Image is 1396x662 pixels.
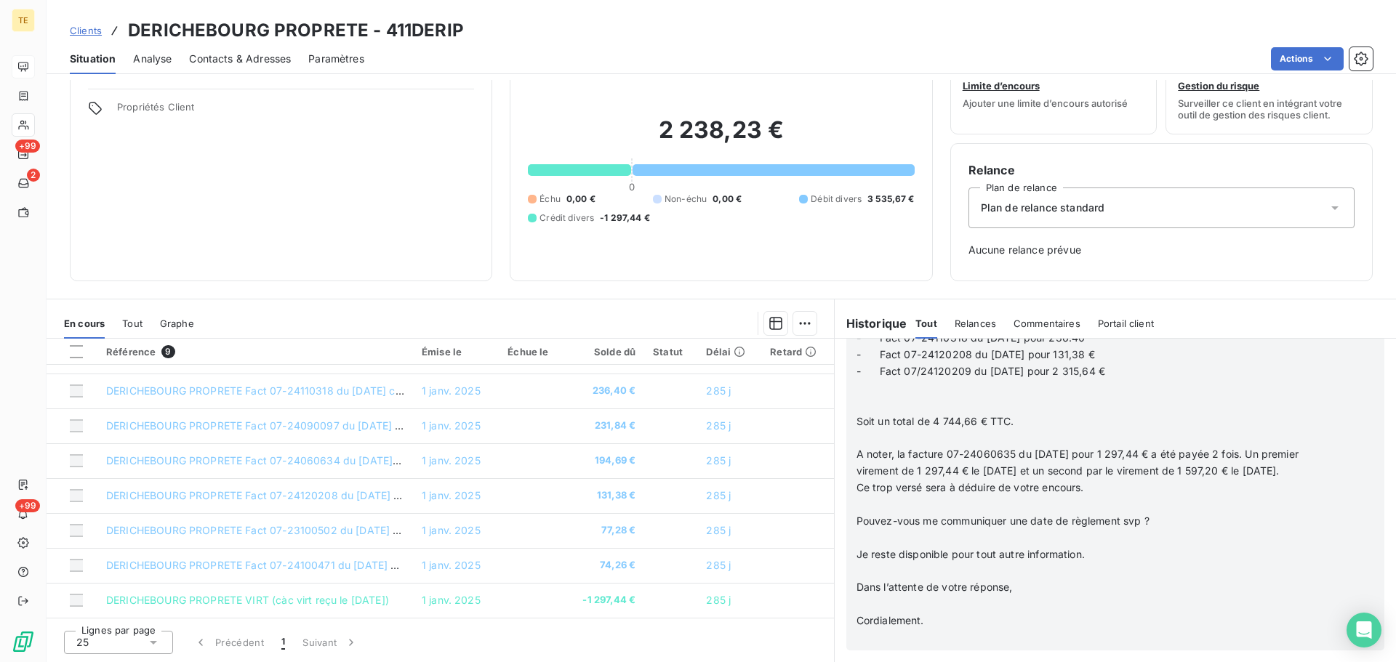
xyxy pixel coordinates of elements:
button: Suivant [294,627,367,658]
h3: DERICHEBOURG PROPRETE - 411DERIP [128,17,464,44]
span: En cours [64,318,105,329]
span: Limite d’encours [963,80,1040,92]
span: 0,00 € [713,193,742,206]
a: Clients [70,23,102,38]
span: Tout [915,318,937,329]
span: 236,40 € [574,384,635,398]
span: Soit un total de 4 744,66 € TTC. [857,414,1014,427]
h6: Historique [835,315,907,332]
span: 77,28 € [574,523,635,538]
h2: 2 238,23 € [528,116,914,159]
div: Statut [653,346,689,358]
span: 285 j [706,524,731,536]
span: Débit divers [811,193,862,206]
span: Cordialement. [857,614,924,626]
span: 1 janv. 2025 [422,454,481,467]
span: Surveiller ce client en intégrant votre outil de gestion des risques client. [1178,97,1360,121]
button: Actions [1271,47,1344,70]
span: 1 janv. 2025 [422,559,481,571]
span: Crédit divers [539,211,594,225]
span: Aucune relance prévue [968,243,1355,257]
span: 1 janv. 2025 [422,594,481,606]
span: -1 297,44 € [600,211,650,225]
span: Paramètres [308,52,364,66]
span: Échu [539,193,561,206]
span: 285 j [706,594,731,606]
span: Commentaires [1014,318,1080,329]
span: - Fact 07/24120209 du [DATE] pour 2 315,64 € [857,365,1105,377]
div: Référence [106,345,404,358]
div: TE [12,9,35,32]
span: 25 [76,635,89,650]
div: Délai [706,346,753,358]
span: 194,69 € [574,453,635,468]
span: Plan de relance standard [981,201,1105,215]
span: Non-échu [665,193,707,206]
span: Gestion du risque [1178,80,1259,92]
span: 285 j [706,384,731,397]
span: 0 [629,181,635,193]
span: - Fact 07-24120208 du [DATE] pour 131,38 € [857,348,1095,360]
span: 3 535,67 € [867,193,915,206]
span: Tout [122,318,143,329]
div: Retard [770,346,825,358]
span: DERICHEBOURG PROPRETE VIRT (càc virt reçu le [DATE]) [106,594,389,606]
span: Ajouter une limite d’encours autorisé [963,97,1128,109]
span: 9 [161,345,174,358]
img: Logo LeanPay [12,630,35,653]
span: 285 j [706,489,731,501]
span: 1 janv. 2025 [422,524,481,536]
span: 131,38 € [574,488,635,503]
div: Open Intercom Messenger [1347,613,1381,647]
span: 2 [27,169,40,182]
div: Émise le [422,346,490,358]
span: Clients [70,25,102,36]
span: Relances [955,318,996,329]
span: 1 janv. 2025 [422,384,481,397]
span: 1 janv. 2025 [422,489,481,501]
button: 1 [273,627,294,658]
span: Situation [70,52,116,66]
span: Portail client [1098,318,1154,329]
span: Contacts & Adresses [189,52,291,66]
span: Ce trop versé sera à déduire de votre encours. [857,481,1084,493]
span: DERICHEBOURG PROPRETE Fact 07-23100502 du [DATE] càc [106,524,411,536]
button: Gestion du risqueSurveiller ce client en intégrant votre outil de gestion des risques client. [1166,41,1373,134]
div: Solde dû [574,346,635,358]
span: DERICHEBOURG PROPRETE Fact 07-24110318 du [DATE] càc [106,384,407,397]
span: 231,84 € [574,419,635,433]
span: 1 janv. 2025 [422,419,481,432]
span: 0,00 € [566,193,595,206]
span: 285 j [706,454,731,467]
span: Je reste disponible pour tout autre information. [857,547,1085,560]
span: Pouvez-vous me communiquer une date de règlement svp ? [857,514,1150,527]
span: Analyse [133,52,172,66]
span: 1 [281,635,285,650]
span: Propriétés Client [117,101,474,121]
span: DERICHEBOURG PROPRETE Fact 07-24120208 du [DATE] càc [106,489,412,501]
span: +99 [15,499,40,512]
button: Précédent [185,627,273,658]
span: 285 j [706,559,731,571]
h6: Relance [968,161,1355,179]
span: 285 j [706,419,731,432]
span: +99 [15,140,40,153]
span: 74,26 € [574,558,635,573]
span: Dans l’attente de votre réponse, [857,581,1013,593]
span: A noter, la facture 07-24060635 du [DATE] pour 1 297,44 € a été payée 2 fois. Un premier virement... [857,448,1301,477]
span: Graphe [160,318,194,329]
span: DERICHEBOURG PROPRETE Fact 07-24100471 du [DATE] càc [106,559,409,571]
button: Limite d’encoursAjouter une limite d’encours autorisé [950,41,1158,134]
span: DERICHEBOURG PROPRETE Fact 07-24090097 du [DATE] càc [106,419,413,432]
span: DERICHEBOURG PROPRETE Fact 07-24060634 du [DATE] càc [106,454,414,467]
div: Échue le [508,346,556,358]
span: -1 297,44 € [574,593,635,607]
